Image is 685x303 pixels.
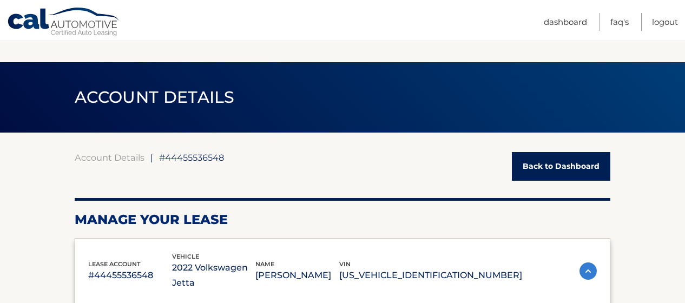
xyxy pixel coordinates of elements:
[512,152,610,181] a: Back to Dashboard
[579,262,597,280] img: accordion-active.svg
[255,268,339,283] p: [PERSON_NAME]
[75,152,144,163] a: Account Details
[652,13,678,31] a: Logout
[544,13,587,31] a: Dashboard
[610,13,629,31] a: FAQ's
[88,268,172,283] p: #44455536548
[75,87,235,107] span: ACCOUNT DETAILS
[339,268,522,283] p: [US_VEHICLE_IDENTIFICATION_NUMBER]
[255,260,274,268] span: name
[150,152,153,163] span: |
[159,152,224,163] span: #44455536548
[75,212,610,228] h2: Manage Your Lease
[88,260,141,268] span: lease account
[172,253,199,260] span: vehicle
[7,7,121,38] a: Cal Automotive
[339,260,351,268] span: vin
[172,260,256,291] p: 2022 Volkswagen Jetta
